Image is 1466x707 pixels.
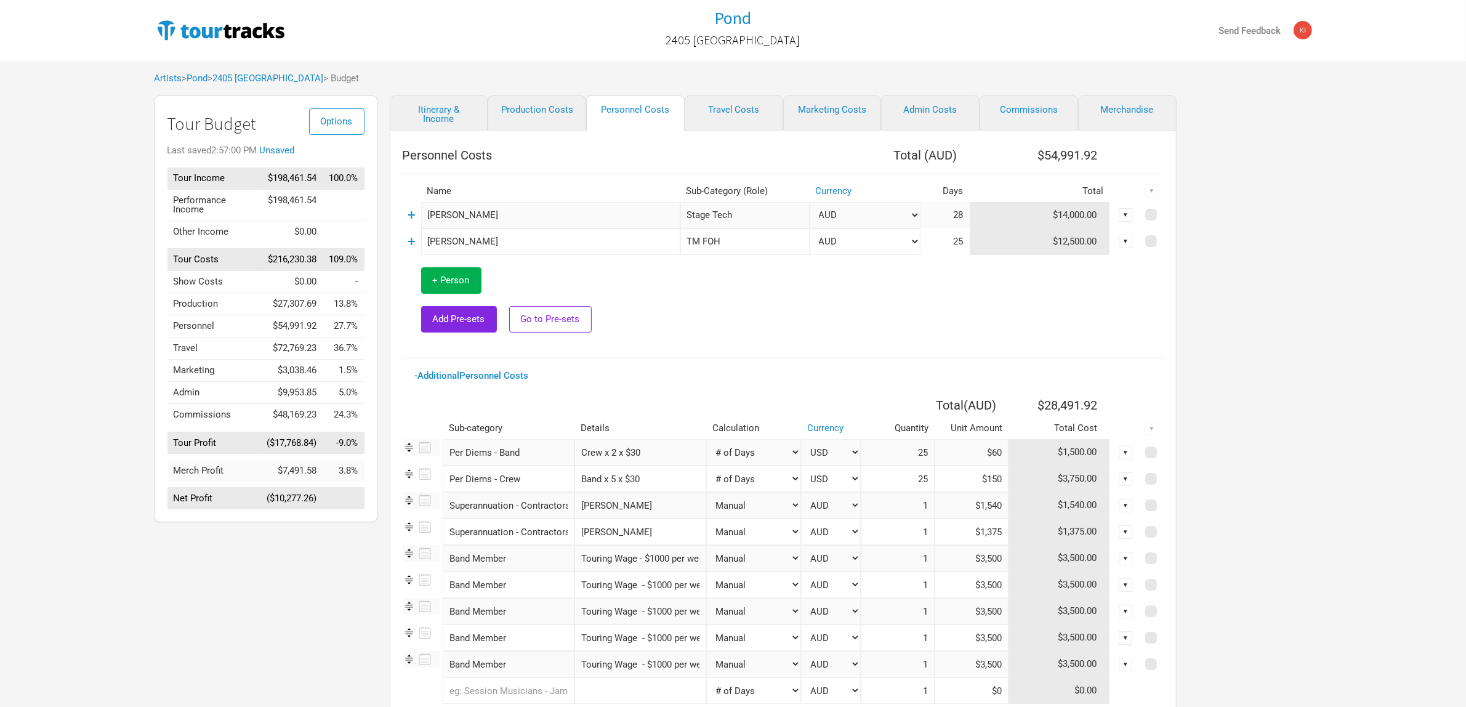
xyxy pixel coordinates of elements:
[433,275,470,286] span: + Person
[861,393,1009,418] th: Total ( AUD )
[1119,446,1132,459] div: ▼
[680,180,810,202] th: Sub-Category (Role)
[167,249,261,271] td: Tour Costs
[1009,651,1110,677] td: $3,500.00
[574,492,706,519] input: Matthew Handley
[666,33,800,47] h2: 2405 [GEOGRAPHIC_DATA]
[167,460,261,482] td: Merch Profit
[167,360,261,382] td: Marketing
[403,573,416,586] img: Re-order
[816,185,852,196] a: Currency
[421,267,481,294] button: + Person
[1009,624,1110,651] td: $3,500.00
[167,315,261,337] td: Personnel
[421,228,680,255] input: eg: PJ
[574,624,706,651] input: Touring Wage - $1000 per week
[261,460,323,482] td: $7,491.58
[509,306,592,333] a: Go to Pre-sets
[1119,658,1132,671] div: ▼
[1119,525,1132,539] div: ▼
[403,520,416,533] img: Re-order
[980,95,1078,131] a: Commissions
[1119,472,1132,486] div: ▼
[261,337,323,360] td: $72,769.23
[443,492,574,519] div: Superannuation - Contractors
[167,271,261,293] td: Show Costs
[881,95,980,131] a: Admin Costs
[323,293,364,315] td: Production as % of Tour Income
[1119,235,1132,248] div: ▼
[783,95,882,131] a: Marketing Costs
[323,315,364,337] td: Personnel as % of Tour Income
[261,189,323,220] td: $198,461.54
[403,653,416,666] img: Re-order
[680,228,810,255] div: TM FOH
[706,418,801,439] th: Calculation
[261,249,323,271] td: $216,230.38
[685,95,783,131] a: Travel Costs
[1009,439,1110,466] td: $1,500.00
[970,202,1110,228] td: $14,000.00
[1119,605,1132,618] div: ▼
[167,115,364,134] h1: Tour Budget
[443,651,574,677] div: Band Member
[309,108,364,135] button: Options
[323,168,364,190] td: Tour Income as % of Tour Income
[488,95,586,131] a: Production Costs
[1009,598,1110,624] td: $3,500.00
[167,189,261,220] td: Performance Income
[155,18,288,42] img: TourTracks
[261,360,323,382] td: $3,038.46
[810,143,970,168] th: Total ( AUD )
[443,572,574,598] div: Band Member
[1009,519,1110,545] td: $1,375.00
[1119,631,1132,645] div: ▼
[403,600,416,613] img: Re-order
[574,519,706,545] input: Jay Brandner
[323,460,364,482] td: Merch Profit as % of Tour Income
[167,432,261,454] td: Tour Profit
[403,494,416,507] img: Re-order
[443,439,574,466] div: Per Diems - Band
[935,418,1009,439] th: Unit Amount
[403,467,416,480] img: Re-order
[1145,422,1159,435] div: ▼
[261,293,323,315] td: $27,307.69
[324,74,360,83] span: > Budget
[1009,572,1110,598] td: $3,500.00
[1145,184,1159,198] div: ▼
[403,143,810,168] th: Personnel Costs
[715,7,752,29] h1: Pond
[403,547,416,560] img: Re-order
[1009,492,1110,519] td: $1,540.00
[167,293,261,315] td: Production
[323,488,364,510] td: Net Profit as % of Tour Income
[433,313,485,325] span: Add Pre-sets
[574,545,706,572] input: Touring Wage - $1000 per week
[261,271,323,293] td: $0.00
[261,432,323,454] td: ($17,768.84)
[167,220,261,243] td: Other Income
[167,382,261,404] td: Admin
[1119,578,1132,592] div: ▼
[574,651,706,677] input: Touring Wage - $1000 per week
[715,9,752,28] a: Pond
[970,228,1110,255] td: $12,500.00
[1009,466,1110,492] td: $3,750.00
[935,439,1009,466] input: Cost per day
[261,220,323,243] td: $0.00
[920,202,970,228] td: 28
[323,249,364,271] td: Tour Costs as % of Tour Income
[680,202,810,228] div: Stage Tech
[574,439,706,466] input: Crew x 2 x $30
[415,370,529,381] a: - Additional Personnel Costs
[323,382,364,404] td: Admin as % of Tour Income
[421,306,497,333] button: Add Pre-sets
[187,73,208,84] a: Pond
[167,488,261,510] td: Net Profit
[261,168,323,190] td: $198,461.54
[1009,677,1110,704] td: $0.00
[261,404,323,426] td: $48,169.23
[935,677,1009,704] input: Cost per day
[1009,393,1110,418] th: $28,491.92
